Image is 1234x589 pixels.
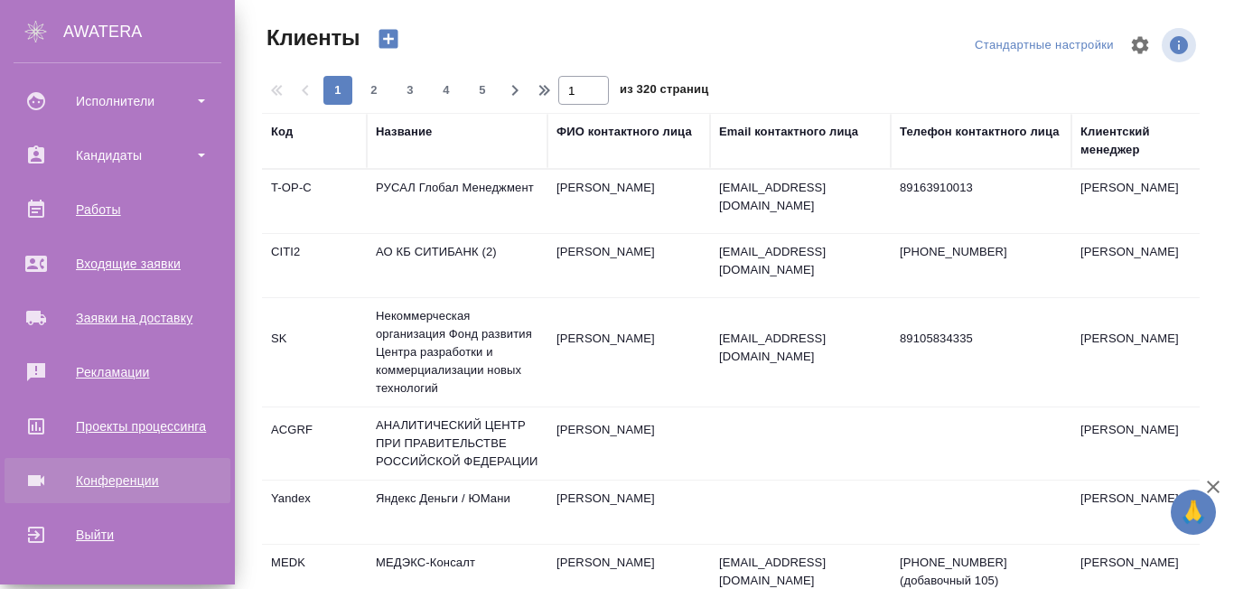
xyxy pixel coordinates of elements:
[556,123,692,141] div: ФИО контактного лица
[1162,28,1200,62] span: Посмотреть информацию
[262,412,367,475] td: ACGRF
[900,179,1062,197] p: 89163910013
[900,330,1062,348] p: 89105834335
[1071,481,1216,544] td: [PERSON_NAME]
[1071,321,1216,384] td: [PERSON_NAME]
[900,243,1062,261] p: [PHONE_NUMBER]
[262,234,367,297] td: CITI2
[468,76,497,105] button: 5
[5,187,230,232] a: Работы
[396,81,425,99] span: 3
[719,330,882,366] p: [EMAIL_ADDRESS][DOMAIN_NAME]
[396,76,425,105] button: 3
[14,250,221,277] div: Входящие заявки
[271,123,293,141] div: Код
[547,412,710,475] td: [PERSON_NAME]
[468,81,497,99] span: 5
[63,14,235,50] div: AWATERA
[1178,493,1209,531] span: 🙏
[547,234,710,297] td: [PERSON_NAME]
[14,304,221,332] div: Заявки на доставку
[14,467,221,494] div: Конференции
[5,458,230,503] a: Конференции
[970,32,1118,60] div: split button
[5,512,230,557] a: Выйти
[5,404,230,449] a: Проекты процессинга
[1171,490,1216,535] button: 🙏
[367,234,547,297] td: АО КБ СИТИБАНК (2)
[367,407,547,480] td: АНАЛИТИЧЕСКИЙ ЦЕНТР ПРИ ПРАВИТЕЛЬСТВЕ РОССИЙСКОЙ ФЕДЕРАЦИИ
[5,350,230,395] a: Рекламации
[14,196,221,223] div: Работы
[262,23,360,52] span: Клиенты
[5,295,230,341] a: Заявки на доставку
[14,359,221,386] div: Рекламации
[360,81,388,99] span: 2
[14,521,221,548] div: Выйти
[262,481,367,544] td: Yandex
[719,179,882,215] p: [EMAIL_ADDRESS][DOMAIN_NAME]
[620,79,708,105] span: из 320 страниц
[14,88,221,115] div: Исполнители
[719,243,882,279] p: [EMAIL_ADDRESS][DOMAIN_NAME]
[1071,412,1216,475] td: [PERSON_NAME]
[432,81,461,99] span: 4
[1071,170,1216,233] td: [PERSON_NAME]
[367,298,547,407] td: Некоммерческая организация Фонд развития Центра разработки и коммерциализации новых технологий
[1080,123,1207,159] div: Клиентский менеджер
[367,170,547,233] td: РУСАЛ Глобал Менеджмент
[262,170,367,233] td: T-OP-C
[547,321,710,384] td: [PERSON_NAME]
[360,76,388,105] button: 2
[367,23,410,54] button: Создать
[547,170,710,233] td: [PERSON_NAME]
[900,123,1060,141] div: Телефон контактного лица
[14,142,221,169] div: Кандидаты
[547,481,710,544] td: [PERSON_NAME]
[14,413,221,440] div: Проекты процессинга
[262,321,367,384] td: SK
[1118,23,1162,67] span: Настроить таблицу
[376,123,432,141] div: Название
[1071,234,1216,297] td: [PERSON_NAME]
[719,123,858,141] div: Email контактного лица
[5,241,230,286] a: Входящие заявки
[367,481,547,544] td: Яндекс Деньги / ЮМани
[432,76,461,105] button: 4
